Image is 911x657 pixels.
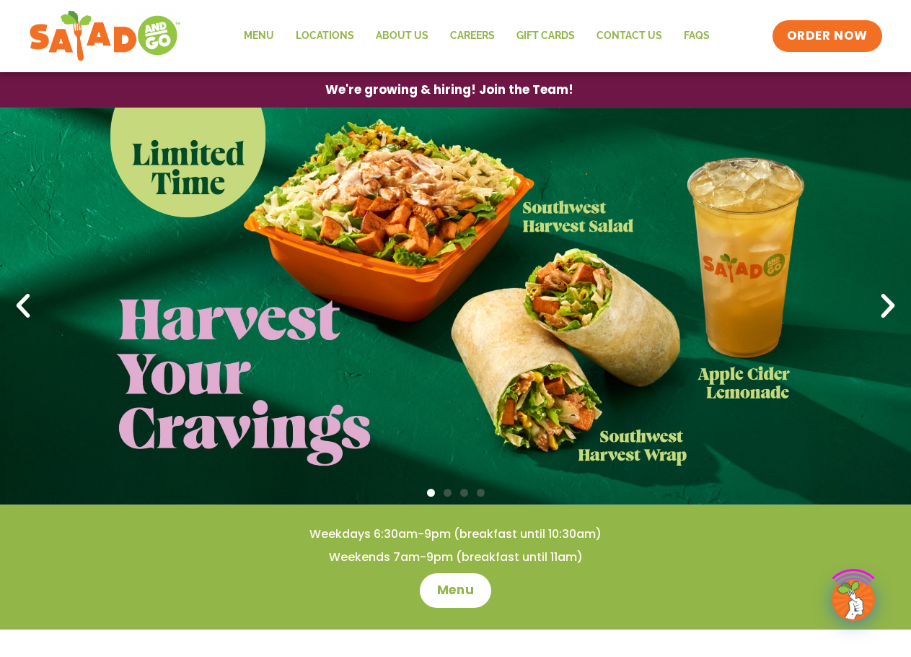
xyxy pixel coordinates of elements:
a: GIFT CARDS [506,19,586,53]
a: Menu [420,573,491,608]
h4: Weekdays 6:30am-9pm (breakfast until 10:30am) [29,526,882,542]
h4: Weekends 7am-9pm (breakfast until 11am) [29,549,882,565]
a: FAQs [673,19,721,53]
a: We're growing & hiring! Join the Team! [304,73,595,107]
span: Menu [437,582,474,599]
a: Menu [233,19,285,53]
a: Careers [439,19,506,53]
nav: Menu [233,19,721,53]
div: Next slide [872,290,904,322]
a: ORDER NOW [773,20,882,52]
span: Go to slide 3 [460,489,468,497]
a: Contact Us [586,19,673,53]
img: new-SAG-logo-768×292 [29,7,181,65]
span: Go to slide 1 [427,489,435,497]
span: Go to slide 2 [444,489,452,497]
span: ORDER NOW [787,27,868,45]
a: About Us [365,19,439,53]
span: We're growing & hiring! Join the Team! [325,84,573,96]
span: Go to slide 4 [477,489,485,497]
a: Locations [285,19,365,53]
div: Previous slide [7,290,39,322]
